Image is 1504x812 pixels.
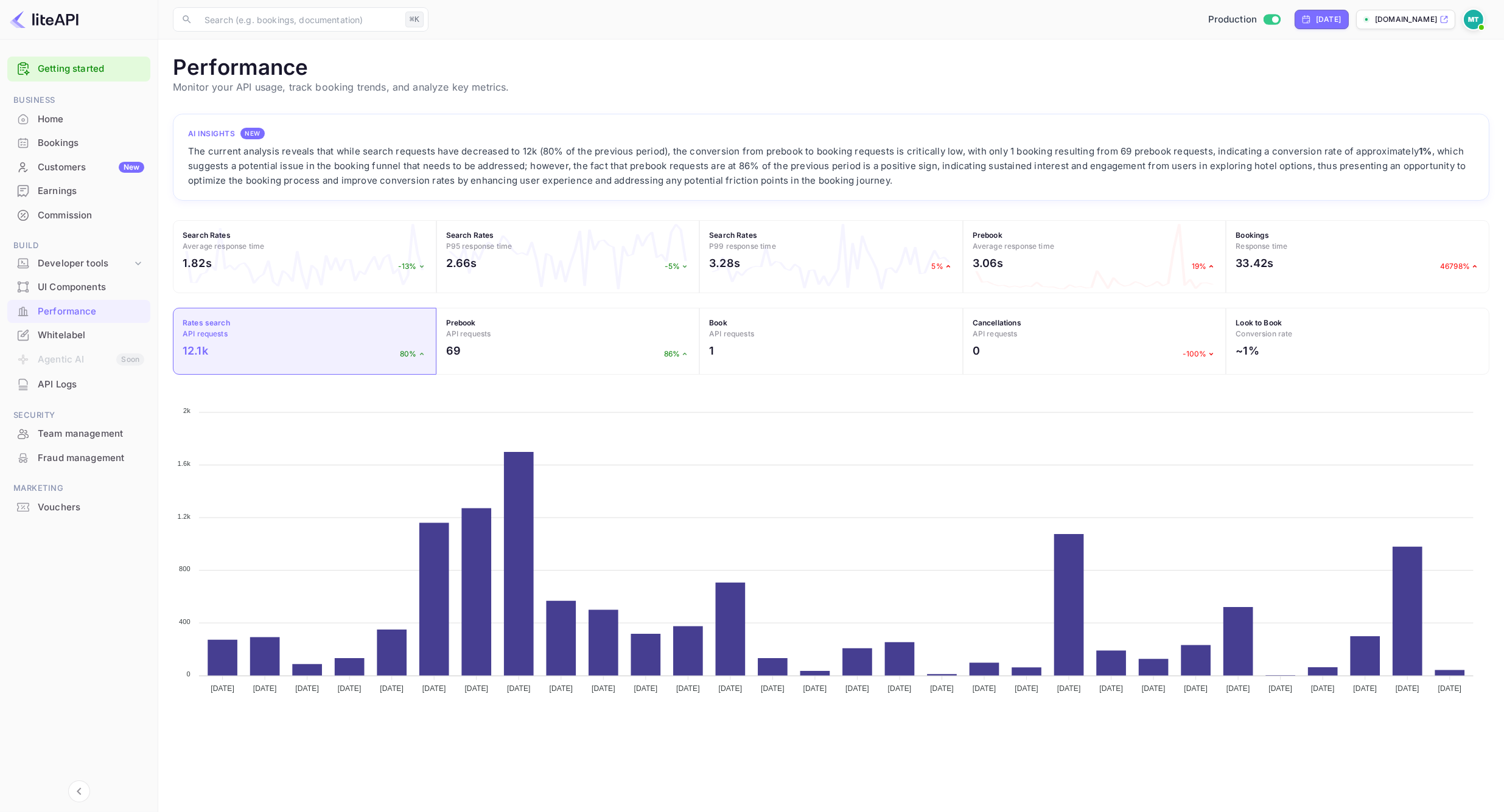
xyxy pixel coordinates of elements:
[183,231,231,240] strong: Search Rates
[665,261,690,272] p: -5%
[7,446,150,470] div: Fraud management
[7,57,150,82] div: Getting started
[38,427,144,441] div: Team management
[1236,255,1273,271] h2: 33.42s
[38,451,144,465] div: Fraud management
[398,261,427,272] p: -13%
[1057,684,1081,693] tspan: [DATE]
[973,318,1021,327] strong: Cancellations
[400,349,426,359] p: 80%
[7,204,150,227] div: Commission
[7,373,150,397] div: API Logs
[1268,684,1292,693] tspan: [DATE]
[464,684,488,693] tspan: [DATE]
[592,684,615,693] tspan: [DATE]
[973,241,1054,251] span: Average response time
[1203,13,1285,27] div: Switch to Sandbox mode
[7,108,150,131] div: Home
[1464,10,1483,29] img: Marcin Teodoru
[446,231,494,240] strong: Search Rates
[7,204,150,226] a: Commission
[422,684,446,693] tspan: [DATE]
[1015,684,1038,693] tspan: [DATE]
[173,80,1489,94] p: Monitor your API usage, track booking trends, and analyze key metrics.
[7,179,150,203] div: Earnings
[338,684,362,693] tspan: [DATE]
[38,328,144,342] div: Whitelabel
[446,342,461,359] h2: 69
[1316,14,1341,25] div: [DATE]
[446,329,491,338] span: API requests
[1438,684,1462,693] tspan: [DATE]
[709,231,757,240] strong: Search Rates
[7,253,150,274] div: Developer tools
[761,684,785,693] tspan: [DATE]
[7,276,150,299] div: UI Components
[7,94,150,107] span: Business
[446,255,477,271] h2: 2.66s
[446,318,476,327] strong: Prebook
[211,684,234,693] tspan: [DATE]
[1142,684,1166,693] tspan: [DATE]
[973,342,980,359] h2: 0
[845,684,869,693] tspan: [DATE]
[183,318,230,327] strong: Rates search
[1192,261,1216,272] p: 19%
[38,378,144,392] div: API Logs
[7,422,150,446] div: Team management
[183,255,212,271] h2: 1.82s
[197,7,400,32] input: Search (e.g. bookings, documentation)
[930,684,954,693] tspan: [DATE]
[634,684,658,693] tspan: [DATE]
[1236,318,1282,327] strong: Look to Book
[7,300,150,324] div: Performance
[188,144,1474,188] div: The current analysis reveals that while search requests have decreased to 12k (80% of the previou...
[38,113,144,127] div: Home
[7,276,150,298] a: UI Components
[7,422,150,445] a: Team management
[183,408,191,415] tspan: 2k
[709,255,740,271] h2: 3.28s
[709,241,776,251] span: P99 response time
[973,231,1002,240] strong: Prebook
[1236,342,1259,359] h2: ~1%
[38,184,144,198] div: Earnings
[38,305,144,319] div: Performance
[7,300,150,322] a: Performance
[38,209,144,223] div: Commission
[1099,684,1123,693] tspan: [DATE]
[119,162,144,173] div: New
[1440,261,1480,272] p: 46798%
[10,10,79,29] img: LiteAPI logo
[7,108,150,130] a: Home
[179,565,191,572] tspan: 800
[973,329,1018,338] span: API requests
[7,324,150,347] div: Whitelabel
[7,496,150,518] a: Vouchers
[38,280,144,294] div: UI Components
[178,460,191,467] tspan: 1.6k
[888,684,912,693] tspan: [DATE]
[664,349,690,359] p: 86%
[38,501,144,515] div: Vouchers
[68,780,90,802] button: Collapse navigation
[183,241,264,251] span: Average response time
[7,131,150,154] a: Bookings
[1311,684,1335,693] tspan: [DATE]
[719,684,743,693] tspan: [DATE]
[7,179,150,202] a: Earnings
[446,241,512,251] span: P95 response time
[183,342,208,359] h2: 12.1k
[1236,241,1287,251] span: Response time
[38,62,144,76] a: Getting started
[7,482,150,495] span: Marketing
[7,373,150,395] a: API Logs
[173,54,1489,80] h1: Performance
[1226,684,1250,693] tspan: [DATE]
[295,684,319,693] tspan: [DATE]
[38,161,144,175] div: Customers
[973,684,996,693] tspan: [DATE]
[178,513,191,520] tspan: 1.2k
[38,257,132,271] div: Developer tools
[1208,13,1257,27] span: Production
